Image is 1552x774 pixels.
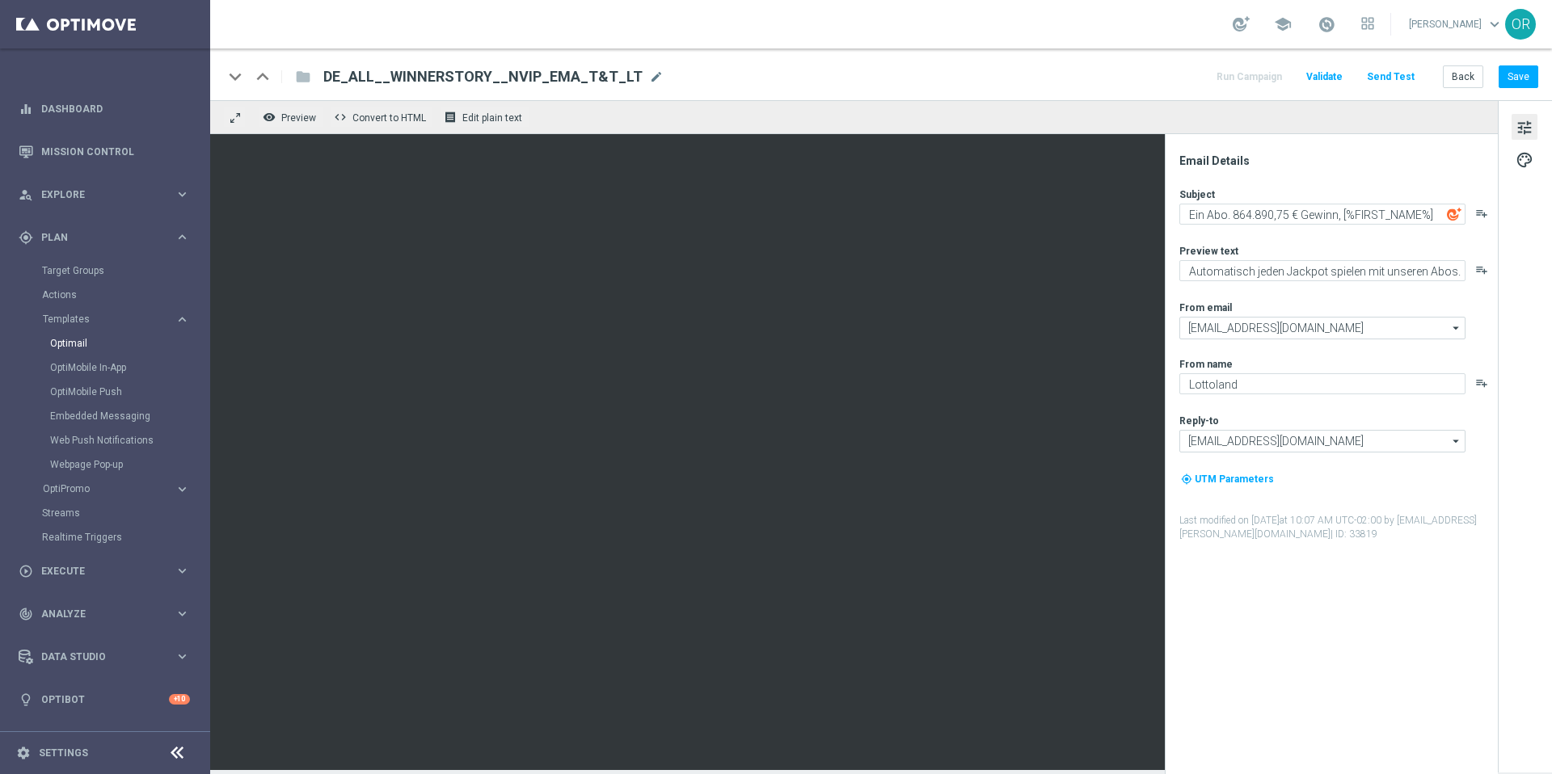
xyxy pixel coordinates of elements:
[18,608,191,620] button: track_changes Analyze keyboard_arrow_right
[41,652,175,662] span: Data Studio
[1306,71,1343,82] span: Validate
[1179,188,1215,201] label: Subject
[50,331,209,355] div: Optimail
[1512,146,1537,172] button: palette
[50,428,209,452] div: Web Push Notifications
[352,112,426,124] span: Convert to HTML
[281,112,316,124] span: Preview
[1475,376,1488,389] button: playlist_add
[175,482,190,497] i: keyboard_arrow_right
[50,361,168,374] a: OptiMobile In-App
[42,283,209,307] div: Actions
[19,230,33,245] i: gps_fixed
[42,288,168,301] a: Actions
[42,482,191,495] button: OptiPromo keyboard_arrow_right
[18,188,191,201] button: person_search Explore keyboard_arrow_right
[259,107,323,128] button: remove_red_eye Preview
[19,230,175,245] div: Plan
[1179,470,1276,488] button: my_location UTM Parameters
[39,748,88,758] a: Settings
[1179,514,1496,541] label: Last modified on [DATE] at 10:07 AM UTC-02:00 by [EMAIL_ADDRESS][PERSON_NAME][DOMAIN_NAME]
[462,112,522,124] span: Edit plain text
[1179,414,1219,427] label: Reply-to
[1505,9,1536,40] div: OR
[175,312,190,327] i: keyboard_arrow_right
[19,187,175,202] div: Explore
[444,111,457,124] i: receipt
[649,69,664,84] span: mode_edit
[1486,15,1503,33] span: keyboard_arrow_down
[19,564,33,578] i: play_circle_outline
[19,187,33,202] i: person_search
[18,103,191,116] button: equalizer Dashboard
[1179,154,1496,168] div: Email Details
[18,565,191,578] button: play_circle_outline Execute keyboard_arrow_right
[18,145,191,158] div: Mission Control
[1447,207,1461,221] img: optiGenie.svg
[1179,430,1466,452] input: Select
[1516,149,1533,170] span: palette
[50,337,168,350] a: Optimail
[1195,473,1274,485] span: UTM Parameters
[1516,117,1533,138] span: tune
[1499,65,1538,88] button: Save
[1443,65,1483,88] button: Back
[50,458,168,471] a: Webpage Pop-up
[175,229,190,245] i: keyboard_arrow_right
[42,501,209,525] div: Streams
[1407,12,1505,36] a: [PERSON_NAME]keyboard_arrow_down
[323,67,643,86] span: DE_ALL__WINNERSTORY__NVIP_EMA_T&T_LT
[334,111,347,124] span: code
[43,484,175,494] div: OptiPromo
[41,233,175,242] span: Plan
[42,477,209,501] div: OptiPromo
[19,564,175,578] div: Execute
[18,650,191,663] button: Data Studio keyboard_arrow_right
[42,313,191,326] button: Templates keyboard_arrow_right
[175,563,190,578] i: keyboard_arrow_right
[1179,245,1238,258] label: Preview text
[42,531,168,544] a: Realtime Triggers
[175,187,190,202] i: keyboard_arrow_right
[19,102,33,116] i: equalizer
[50,452,209,477] div: Webpage Pop-up
[18,693,191,706] div: lightbulb Optibot +10
[41,609,175,619] span: Analyze
[169,694,190,705] div: +10
[263,111,276,124] i: remove_red_eye
[19,650,175,664] div: Data Studio
[43,314,158,324] span: Templates
[42,525,209,549] div: Realtime Triggers
[41,678,169,721] a: Optibot
[43,484,158,494] span: OptiPromo
[1475,263,1488,276] button: playlist_add
[16,746,31,760] i: settings
[42,259,209,283] div: Target Groups
[1181,473,1192,485] i: my_location
[1475,207,1488,220] i: playlist_add
[50,410,168,423] a: Embedded Messaging
[19,607,175,621] div: Analyze
[41,87,190,130] a: Dashboard
[18,231,191,244] button: gps_fixed Plan keyboard_arrow_right
[19,678,190,721] div: Optibot
[19,130,190,173] div: Mission Control
[50,380,209,404] div: OptiMobile Push
[1512,114,1537,140] button: tune
[175,606,190,621] i: keyboard_arrow_right
[42,507,168,520] a: Streams
[50,385,168,398] a: OptiMobile Push
[1331,528,1377,540] span: | ID: 33819
[1179,358,1233,371] label: From name
[1449,318,1465,339] i: arrow_drop_down
[1179,301,1232,314] label: From email
[41,566,175,576] span: Execute
[50,434,168,447] a: Web Push Notifications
